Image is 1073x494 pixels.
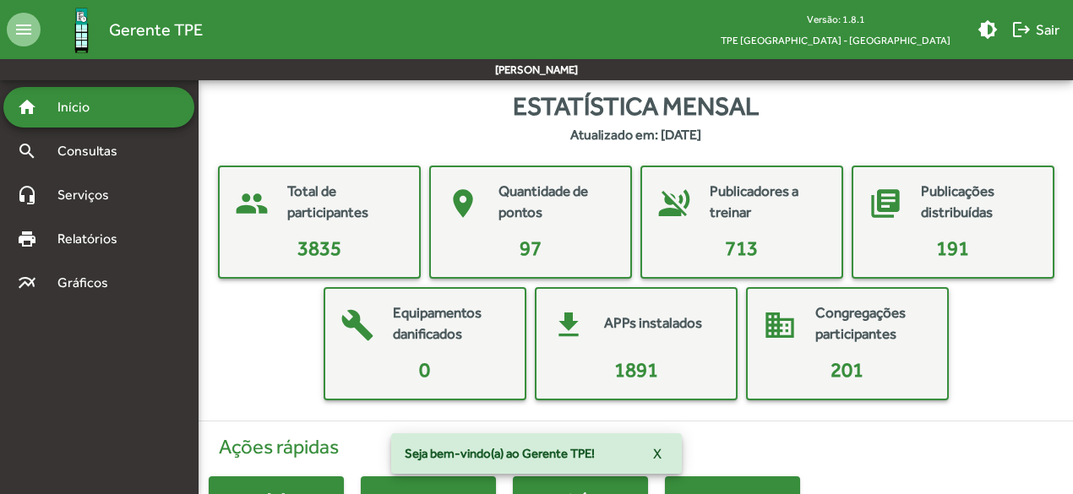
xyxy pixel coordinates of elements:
[419,358,430,381] span: 0
[936,236,969,259] span: 191
[226,178,277,229] mat-icon: people
[707,8,964,30] div: Versão: 1.8.1
[513,87,759,125] span: Estatística mensal
[287,181,402,224] mat-card-title: Total de participantes
[7,13,41,46] mat-icon: menu
[1011,19,1032,40] mat-icon: logout
[297,236,341,259] span: 3835
[815,302,930,345] mat-card-title: Congregações participantes
[47,185,132,205] span: Serviços
[438,178,488,229] mat-icon: place
[604,312,702,334] mat-card-title: APPs instalados
[47,141,139,161] span: Consultas
[921,181,1036,224] mat-card-title: Publicações distribuídas
[405,445,595,462] span: Seja bem-vindo(a) ao Gerente TPE!
[109,16,203,43] span: Gerente TPE
[653,438,662,469] span: X
[543,300,594,350] mat-icon: get_app
[831,358,863,381] span: 201
[725,236,758,259] span: 713
[520,236,542,259] span: 97
[860,178,911,229] mat-icon: library_books
[710,181,825,224] mat-card-title: Publicadores a treinar
[41,3,203,57] a: Gerente TPE
[47,229,139,249] span: Relatórios
[640,438,675,469] button: X
[47,273,131,293] span: Gráficos
[17,185,37,205] mat-icon: headset_mic
[614,358,658,381] span: 1891
[17,97,37,117] mat-icon: home
[498,181,613,224] mat-card-title: Quantidade de pontos
[17,273,37,293] mat-icon: multiline_chart
[209,435,1063,459] h4: Ações rápidas
[649,178,700,229] mat-icon: voice_over_off
[332,300,383,350] mat-icon: build
[47,97,114,117] span: Início
[570,125,701,145] strong: Atualizado em: [DATE]
[707,30,964,51] span: TPE [GEOGRAPHIC_DATA] - [GEOGRAPHIC_DATA]
[1011,14,1059,45] span: Sair
[1005,14,1066,45] button: Sair
[393,302,508,345] mat-card-title: Equipamentos danificados
[54,3,109,57] img: Logo
[17,229,37,249] mat-icon: print
[978,19,998,40] mat-icon: brightness_medium
[754,300,805,350] mat-icon: domain
[17,141,37,161] mat-icon: search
